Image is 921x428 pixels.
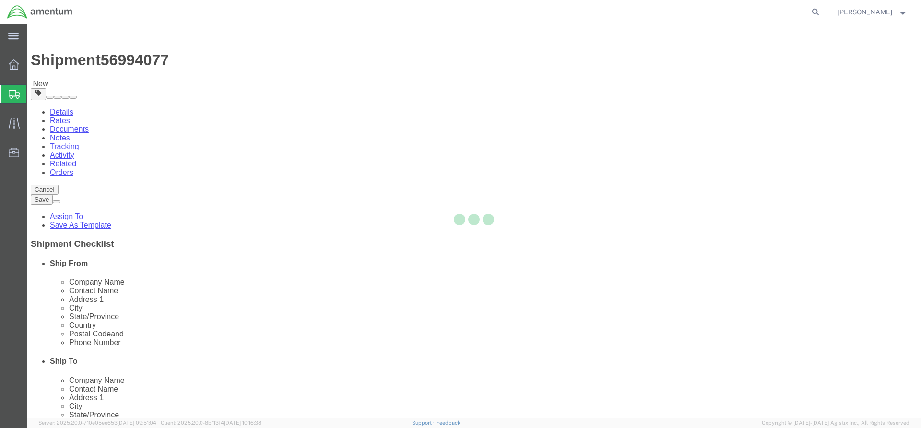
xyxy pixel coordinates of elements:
[161,420,261,426] span: Client: 2025.20.0-8b113f4
[436,420,460,426] a: Feedback
[118,420,156,426] span: [DATE] 09:51:04
[38,420,156,426] span: Server: 2025.20.0-710e05ee653
[7,5,73,19] img: logo
[224,420,261,426] span: [DATE] 10:16:38
[762,419,909,427] span: Copyright © [DATE]-[DATE] Agistix Inc., All Rights Reserved
[412,420,436,426] a: Support
[837,6,908,18] button: [PERSON_NAME]
[838,7,892,17] span: Kyle Recor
